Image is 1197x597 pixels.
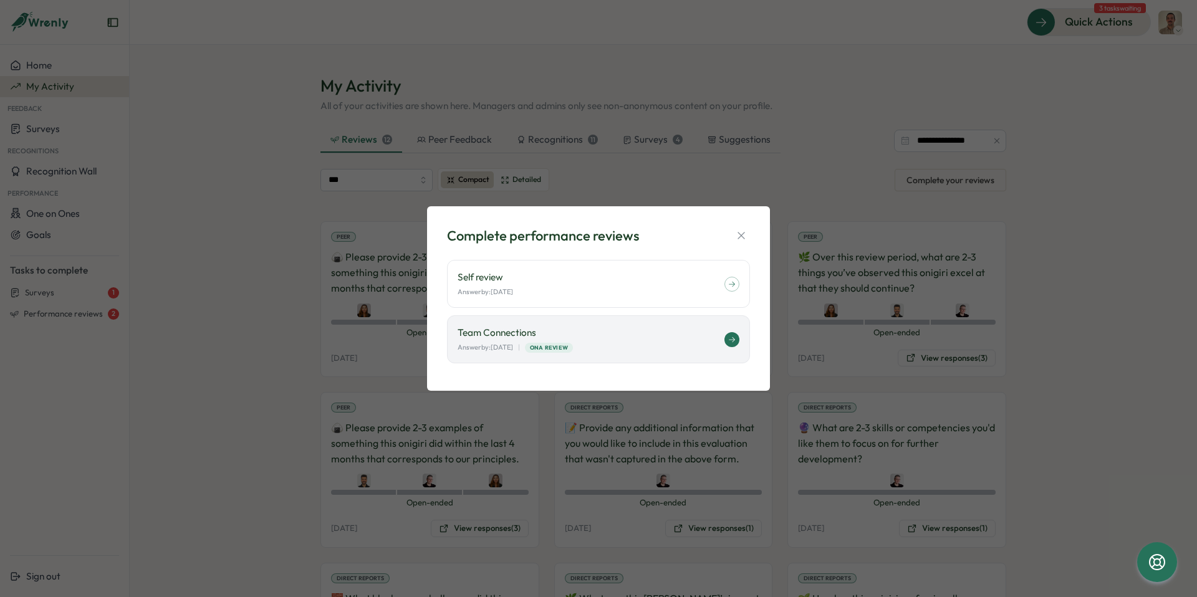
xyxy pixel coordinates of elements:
p: | [518,342,520,353]
p: Answer by: [DATE] [458,287,513,297]
a: Self review Answerby:[DATE] [447,260,750,308]
span: ONA Review [530,343,569,352]
a: Team Connections Answerby:[DATE]|ONA Review [447,315,750,363]
p: Team Connections [458,326,724,340]
p: Self review [458,270,724,284]
p: Answer by: [DATE] [458,342,513,353]
div: Complete performance reviews [447,226,639,246]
